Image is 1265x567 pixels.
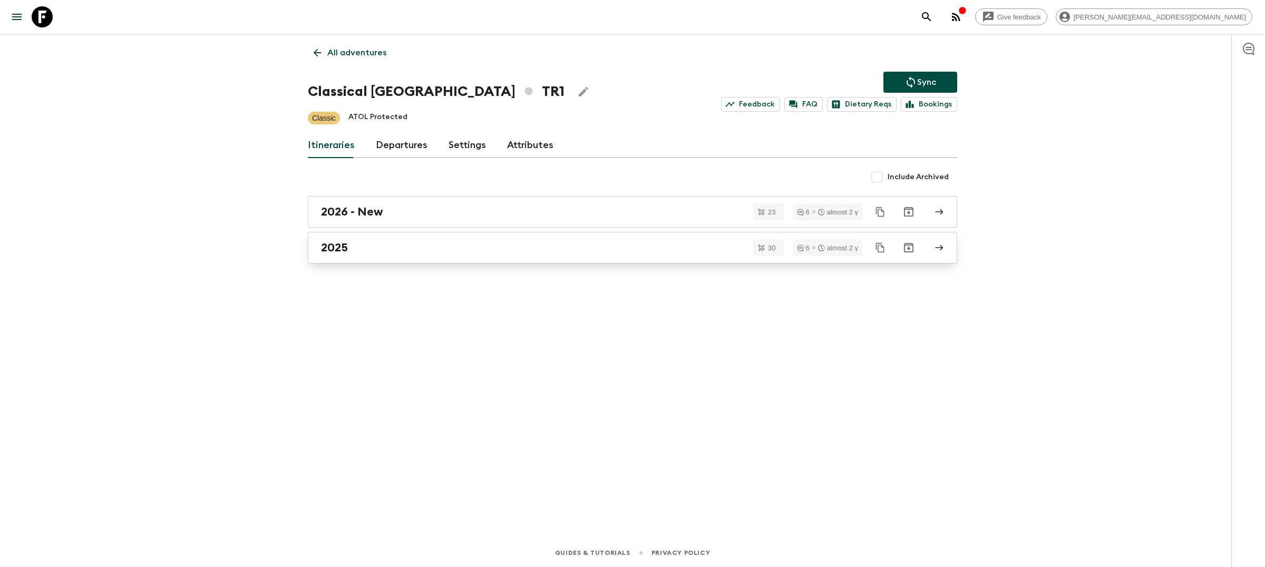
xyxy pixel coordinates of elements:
[818,209,858,216] div: almost 2 y
[449,133,486,158] a: Settings
[1068,13,1252,21] span: [PERSON_NAME][EMAIL_ADDRESS][DOMAIN_NAME]
[827,97,897,112] a: Dietary Reqs
[797,209,810,216] div: 6
[308,42,392,63] a: All adventures
[6,6,27,27] button: menu
[784,97,823,112] a: FAQ
[975,8,1047,25] a: Give feedback
[573,81,594,102] button: Edit Adventure Title
[308,232,957,263] a: 2025
[721,97,780,112] a: Feedback
[797,245,810,251] div: 6
[312,113,336,123] p: Classic
[871,202,890,221] button: Duplicate
[762,209,782,216] span: 23
[818,245,858,251] div: almost 2 y
[917,76,936,89] p: Sync
[898,237,919,258] button: Archive
[916,6,937,27] button: search adventures
[376,133,427,158] a: Departures
[348,112,407,124] p: ATOL Protected
[327,46,386,59] p: All adventures
[321,205,383,219] h2: 2026 - New
[308,196,957,228] a: 2026 - New
[762,245,782,251] span: 30
[507,133,553,158] a: Attributes
[1056,8,1252,25] div: [PERSON_NAME][EMAIL_ADDRESS][DOMAIN_NAME]
[888,172,949,182] span: Include Archived
[308,81,565,102] h1: Classical [GEOGRAPHIC_DATA] TR1
[883,72,957,93] button: Sync adventure departures to the booking engine
[871,238,890,257] button: Duplicate
[308,133,355,158] a: Itineraries
[321,241,348,255] h2: 2025
[651,547,710,559] a: Privacy Policy
[555,547,630,559] a: Guides & Tutorials
[991,13,1047,21] span: Give feedback
[901,97,957,112] a: Bookings
[898,201,919,222] button: Archive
